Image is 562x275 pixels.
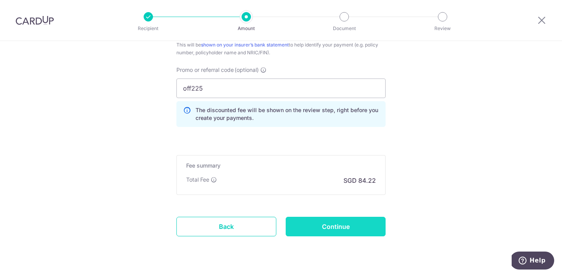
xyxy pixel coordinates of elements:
[196,106,379,122] p: The discounted fee will be shown on the review step, right before you create your payments.
[176,217,276,236] a: Back
[186,162,376,170] h5: Fee summary
[201,42,289,48] a: shown on your insurer’s bank statement
[16,16,54,25] img: CardUp
[217,25,275,32] p: Amount
[176,66,234,74] span: Promo or referral code
[235,66,259,74] span: (optional)
[119,25,177,32] p: Recipient
[186,176,209,184] p: Total Fee
[414,25,471,32] p: Review
[315,25,373,32] p: Document
[343,176,376,185] p: SGD 84.22
[512,252,554,271] iframe: Opens a widget where you can find more information
[176,41,386,57] div: This will be to help identify your payment (e.g. policy number, policyholder name and NRIC/FIN).
[286,217,386,236] input: Continue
